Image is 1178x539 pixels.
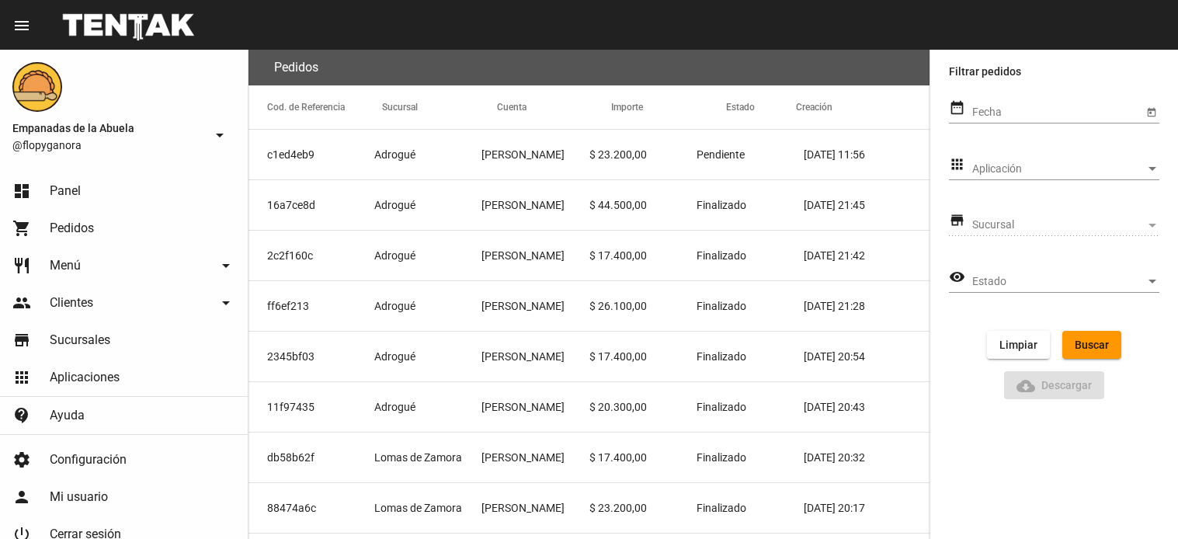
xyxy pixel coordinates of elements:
mat-icon: restaurant [12,256,31,275]
span: Sucursal [972,219,1145,231]
span: Finalizado [697,349,746,364]
mat-cell: db58b62f [248,433,374,482]
mat-cell: [PERSON_NAME] [481,231,589,280]
img: f0136945-ed32-4f7c-91e3-a375bc4bb2c5.png [12,62,62,112]
mat-header-cell: Creación [796,85,930,129]
mat-cell: [PERSON_NAME] [481,130,589,179]
mat-icon: store [949,211,965,230]
mat-icon: apps [949,155,965,174]
span: Adrogué [374,399,415,415]
span: Descargar [1016,379,1093,391]
mat-header-cell: Importe [611,85,726,129]
span: Panel [50,183,81,199]
span: Finalizado [697,248,746,263]
span: Configuración [50,452,127,468]
mat-icon: date_range [949,99,965,117]
span: Empanadas de la Abuela [12,119,204,137]
mat-icon: arrow_drop_down [217,294,235,312]
mat-icon: person [12,488,31,506]
mat-icon: store [12,331,31,349]
mat-cell: $ 23.200,00 [589,483,697,533]
mat-cell: $ 26.100,00 [589,281,697,331]
mat-select: Sucursal [972,219,1159,231]
mat-cell: 2345bf03 [248,332,374,381]
mat-header-cell: Estado [726,85,796,129]
mat-icon: arrow_drop_down [210,126,229,144]
mat-cell: [DATE] 21:28 [804,281,930,331]
mat-header-cell: Cuenta [497,85,612,129]
flou-section-header: Pedidos [248,50,930,85]
mat-cell: ff6ef213 [248,281,374,331]
mat-cell: 11f97435 [248,382,374,432]
mat-cell: [DATE] 21:42 [804,231,930,280]
span: Aplicaciones [50,370,120,385]
mat-cell: $ 20.300,00 [589,382,697,432]
mat-cell: $ 17.400,00 [589,231,697,280]
mat-cell: 16a7ce8d [248,180,374,230]
mat-icon: shopping_cart [12,219,31,238]
span: Mi usuario [50,489,108,505]
span: Aplicación [972,163,1145,176]
mat-cell: c1ed4eb9 [248,130,374,179]
button: Open calendar [1143,103,1159,120]
span: Estado [972,276,1145,288]
mat-cell: [DATE] 20:54 [804,332,930,381]
span: Finalizado [697,298,746,314]
span: Lomas de Zamora [374,500,462,516]
span: Buscar [1075,339,1109,351]
span: Adrogué [374,147,415,162]
mat-cell: [PERSON_NAME] [481,180,589,230]
mat-cell: $ 44.500,00 [589,180,697,230]
span: Clientes [50,295,93,311]
mat-select: Aplicación [972,163,1159,176]
mat-icon: dashboard [12,182,31,200]
mat-cell: [PERSON_NAME] [481,281,589,331]
mat-icon: people [12,294,31,312]
mat-cell: $ 17.400,00 [589,433,697,482]
mat-cell: [PERSON_NAME] [481,332,589,381]
mat-cell: [DATE] 20:32 [804,433,930,482]
mat-icon: settings [12,450,31,469]
mat-cell: [DATE] 20:17 [804,483,930,533]
span: @flopyganora [12,137,204,153]
span: Adrogué [374,349,415,364]
span: Menú [50,258,81,273]
mat-header-cell: Sucursal [382,85,497,129]
span: Ayuda [50,408,85,423]
button: Buscar [1062,331,1121,359]
mat-cell: [PERSON_NAME] [481,433,589,482]
mat-header-cell: Cod. de Referencia [248,85,382,129]
h3: Pedidos [274,57,318,78]
span: Pendiente [697,147,745,162]
span: Adrogué [374,197,415,213]
span: Lomas de Zamora [374,450,462,465]
mat-cell: [PERSON_NAME] [481,483,589,533]
mat-icon: Descargar Reporte [1016,377,1035,395]
button: Descargar ReporteDescargar [1004,371,1105,399]
mat-icon: arrow_drop_down [217,256,235,275]
mat-icon: visibility [949,268,965,287]
input: Fecha [972,106,1143,119]
mat-cell: 88474a6c [248,483,374,533]
mat-select: Estado [972,276,1159,288]
span: Pedidos [50,221,94,236]
mat-icon: apps [12,368,31,387]
mat-cell: [PERSON_NAME] [481,382,589,432]
mat-cell: [DATE] 11:56 [804,130,930,179]
mat-icon: menu [12,16,31,35]
span: Adrogué [374,298,415,314]
span: Adrogué [374,248,415,263]
span: Finalizado [697,500,746,516]
span: Sucursales [50,332,110,348]
mat-cell: $ 17.400,00 [589,332,697,381]
mat-cell: 2c2f160c [248,231,374,280]
mat-icon: contact_support [12,406,31,425]
mat-cell: [DATE] 20:43 [804,382,930,432]
span: Finalizado [697,399,746,415]
mat-cell: $ 23.200,00 [589,130,697,179]
mat-cell: [DATE] 21:45 [804,180,930,230]
label: Filtrar pedidos [949,62,1159,81]
span: Limpiar [999,339,1037,351]
span: Finalizado [697,197,746,213]
span: Finalizado [697,450,746,465]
